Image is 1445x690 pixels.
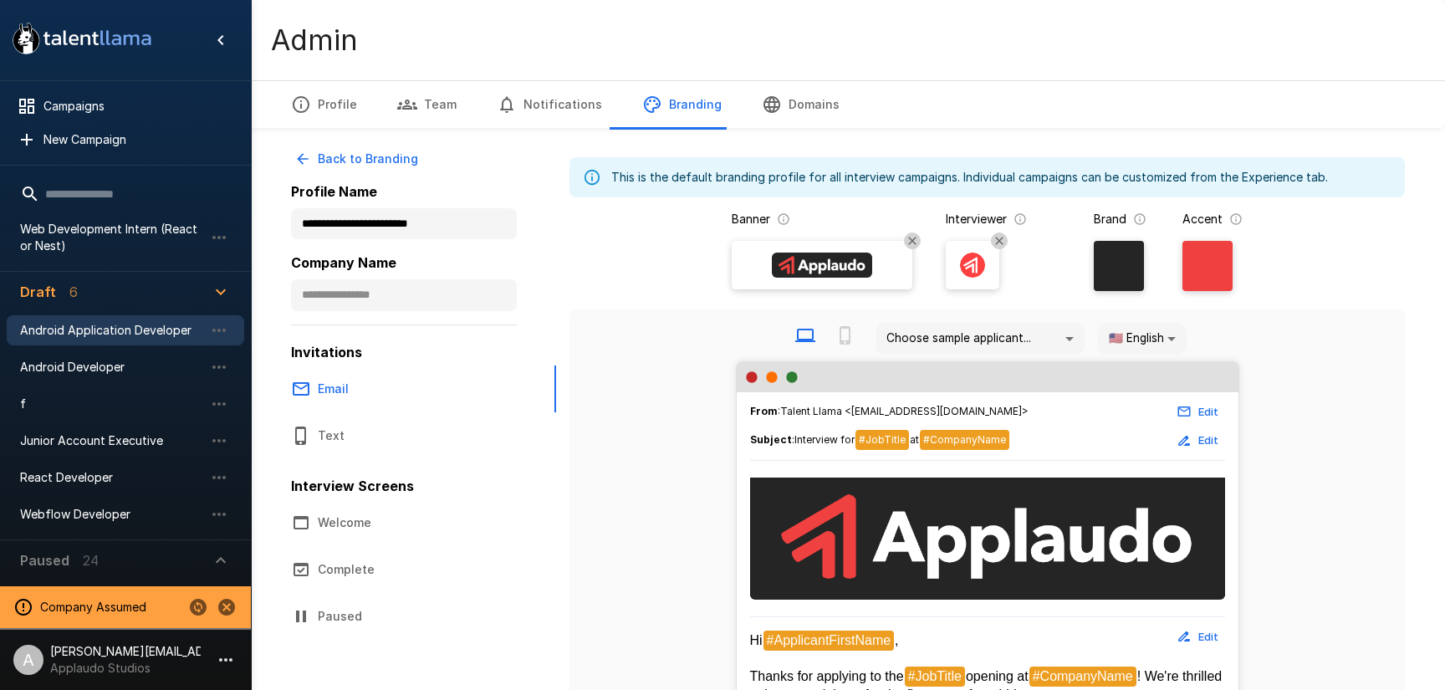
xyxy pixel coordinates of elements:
[271,499,556,546] button: Welcome
[1182,211,1223,227] p: Accent
[291,254,396,271] b: Company Name
[291,183,377,200] b: Profile Name
[966,669,1029,683] span: opening at
[377,81,477,128] button: Team
[750,478,1225,596] img: Talent Llama
[905,667,965,687] span: #JobTitle
[1014,212,1027,226] svg: The image that will show next to questions in your candidate interviews. It must be square and at...
[1229,212,1243,226] svg: The primary color for buttons in branded interviews and emails. It should be a color that complem...
[477,81,622,128] button: Notifications
[750,403,1029,420] span: : Talent Llama <[EMAIL_ADDRESS][DOMAIN_NAME]>
[946,241,999,289] label: Remove Custom Interviewer
[904,233,921,249] button: Remove Custom Banner
[1133,212,1146,226] svg: The background color for branded interviews and emails. It should be a color that complements you...
[876,323,1085,355] div: Choose sample applicant...
[271,546,556,593] button: Complete
[271,412,556,459] button: Text
[750,405,778,417] b: From
[794,433,855,446] span: Interview for
[991,233,1008,249] button: Remove Custom Interviewer
[1098,323,1187,355] div: 🇺🇸 English
[777,212,790,226] svg: The banner version of your logo. Using your logo will enable customization of brand and accent co...
[750,633,763,647] span: Hi
[271,23,358,58] h4: Admin
[910,433,919,446] span: at
[946,211,1007,227] p: Interviewer
[611,162,1328,192] div: This is the default branding profile for all interview campaigns. Individual campaigns can be cus...
[855,430,909,450] span: #JobTitle
[271,593,556,640] button: Paused
[750,669,904,683] span: Thanks for applying to the
[271,81,377,128] button: Profile
[271,365,556,412] button: Email
[750,433,792,446] b: Subject
[1172,427,1225,453] button: Edit
[1029,667,1136,687] span: #CompanyName
[920,430,1009,450] span: #CompanyName
[732,241,912,289] label: Banner LogoRemove Custom Banner
[1172,399,1225,425] button: Edit
[895,633,898,647] span: ,
[622,81,742,128] button: Branding
[750,430,1010,451] span: :
[291,144,425,175] button: Back to Branding
[742,81,860,128] button: Domains
[763,631,895,651] span: #ApplicantFirstName
[1172,624,1225,650] button: Edit
[960,253,985,278] img: applaudo_avatar.png
[732,211,770,227] p: Banner
[1094,211,1126,227] p: Brand
[772,253,872,278] img: Banner Logo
